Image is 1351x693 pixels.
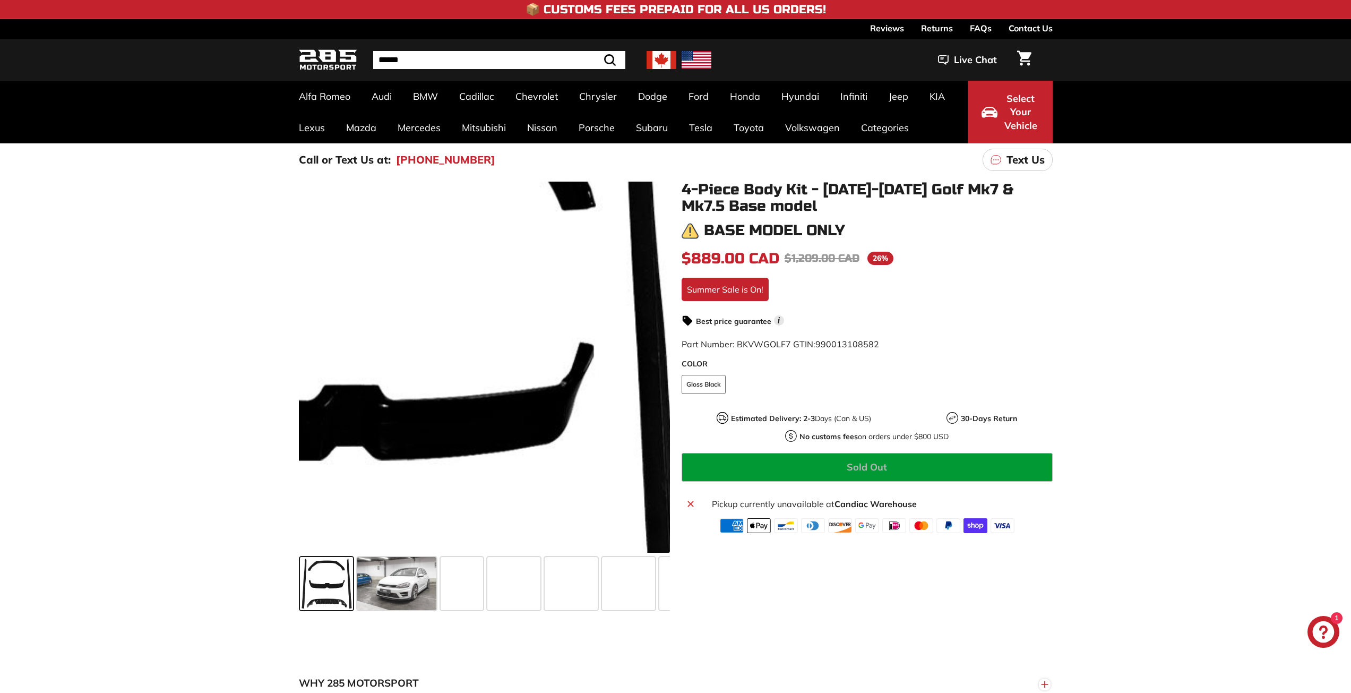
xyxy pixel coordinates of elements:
[828,518,852,533] img: discover
[682,278,769,301] div: Summer Sale is On!
[919,81,956,112] a: KIA
[799,431,949,442] p: on orders under $800 USD
[799,432,858,441] strong: No customs fees
[682,250,779,268] span: $889.00 CAD
[855,518,879,533] img: google_pay
[505,81,569,112] a: Chevrolet
[830,81,878,112] a: Infiniti
[373,51,625,69] input: Search
[696,316,771,326] strong: Best price guarantee
[1304,616,1343,651] inbox-online-store-chat: Shopify online store chat
[704,223,845,239] h3: Base model only
[288,81,361,112] a: Alfa Romeo
[335,112,387,143] a: Mazda
[682,358,1053,370] label: COLOR
[991,518,1014,533] img: visa
[968,81,1053,143] button: Select Your Vehicle
[678,112,723,143] a: Tesla
[870,19,904,37] a: Reviews
[774,315,784,326] span: i
[569,81,627,112] a: Chrysler
[909,518,933,533] img: master
[299,48,357,73] img: Logo_285_Motorsport_areodynamics_components
[878,81,919,112] a: Jeep
[568,112,625,143] a: Porsche
[731,413,871,424] p: Days (Can & US)
[517,112,568,143] a: Nissan
[1006,152,1045,168] p: Text Us
[963,518,987,533] img: shopify_pay
[719,81,771,112] a: Honda
[847,461,887,473] span: Sold Out
[801,518,825,533] img: diners_club
[785,252,859,265] span: $1,209.00 CAD
[682,223,699,239] img: warning.png
[815,339,879,349] span: 990013108582
[1003,92,1039,133] span: Select Your Vehicle
[747,518,771,533] img: apple_pay
[936,518,960,533] img: paypal
[954,53,997,67] span: Live Chat
[387,112,451,143] a: Mercedes
[723,112,775,143] a: Toyota
[396,152,495,168] a: [PHONE_NUMBER]
[961,414,1017,423] strong: 30-Days Return
[774,518,798,533] img: bancontact
[682,453,1053,482] button: Sold Out
[449,81,505,112] a: Cadillac
[983,149,1053,171] a: Text Us
[775,112,850,143] a: Volkswagen
[834,499,917,509] strong: Candiac Warehouse
[771,81,830,112] a: Hyundai
[924,47,1011,73] button: Live Chat
[850,112,919,143] a: Categories
[526,3,826,16] h4: 📦 Customs Fees Prepaid for All US Orders!
[1011,42,1038,78] a: Cart
[682,339,879,349] span: Part Number: BKVWGOLF7 GTIN:
[921,19,953,37] a: Returns
[882,518,906,533] img: ideal
[299,152,391,168] p: Call or Text Us at:
[678,81,719,112] a: Ford
[451,112,517,143] a: Mitsubishi
[625,112,678,143] a: Subaru
[970,19,992,37] a: FAQs
[682,182,1053,215] h1: 4-Piece Body Kit - [DATE]-[DATE] Golf Mk7 & Mk7.5 Base model
[867,252,893,265] span: 26%
[402,81,449,112] a: BMW
[1009,19,1053,37] a: Contact Us
[288,112,335,143] a: Lexus
[712,498,1046,510] p: Pickup currently unavailable at
[627,81,678,112] a: Dodge
[361,81,402,112] a: Audi
[731,414,815,423] strong: Estimated Delivery: 2-3
[720,518,744,533] img: american_express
